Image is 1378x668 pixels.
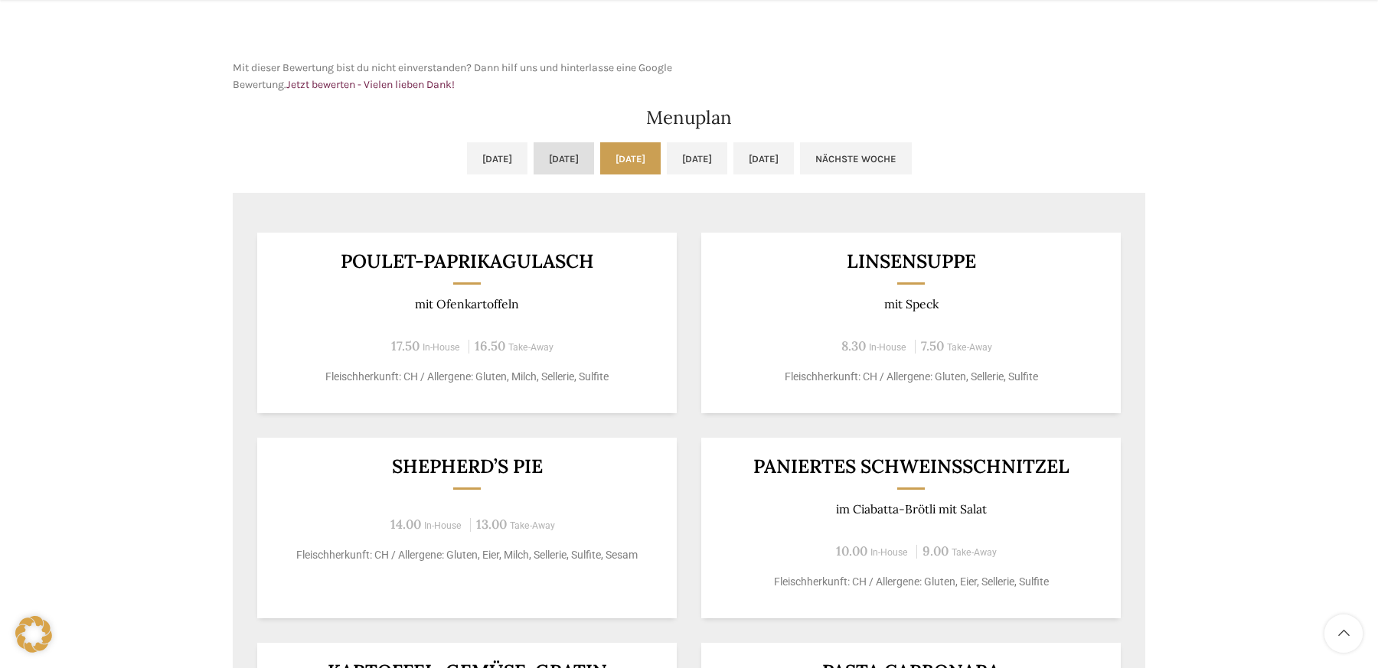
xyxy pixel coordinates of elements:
span: 8.30 [841,337,866,354]
span: In-House [423,342,460,353]
span: In-House [424,520,462,531]
p: Fleischherkunft: CH / Allergene: Gluten, Eier, Milch, Sellerie, Sulfite, Sesam [276,547,658,563]
p: Fleischherkunft: CH / Allergene: Gluten, Eier, Sellerie, Sulfite [720,574,1102,590]
h2: Menuplan [233,109,1145,127]
span: 9.00 [922,543,949,559]
span: In-House [869,342,906,353]
a: Nächste Woche [800,142,912,174]
a: [DATE] [467,142,527,174]
a: [DATE] [667,142,727,174]
span: In-House [870,547,908,558]
a: [DATE] [600,142,661,174]
span: 13.00 [476,516,507,533]
h3: Shepherd’s Pie [276,457,658,476]
span: Take-Away [508,342,553,353]
a: Scroll to top button [1324,614,1363,653]
span: Take-Away [947,342,992,353]
span: Take-Away [952,547,997,558]
p: mit Speck [720,297,1102,311]
h3: Linsensuppe [720,252,1102,271]
p: Fleischherkunft: CH / Allergene: Gluten, Sellerie, Sulfite [720,369,1102,385]
span: 14.00 [390,516,421,533]
span: 7.50 [921,337,944,354]
span: 17.50 [391,337,420,354]
span: 16.50 [475,337,505,354]
h3: Paniertes Schweinsschnitzel [720,457,1102,476]
a: Jetzt bewerten - Vielen lieben Dank! [286,78,455,91]
p: mit Ofenkartoffeln [276,297,658,311]
span: 10.00 [836,543,867,559]
p: Mit dieser Bewertung bist du nicht einverstanden? Dann hilf uns und hinterlasse eine Google Bewer... [233,60,681,94]
a: [DATE] [733,142,794,174]
p: Fleischherkunft: CH / Allergene: Gluten, Milch, Sellerie, Sulfite [276,369,658,385]
span: Take-Away [510,520,555,531]
a: [DATE] [534,142,594,174]
p: im Ciabatta-Brötli mit Salat [720,502,1102,516]
h3: Poulet-Paprikagulasch [276,252,658,271]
